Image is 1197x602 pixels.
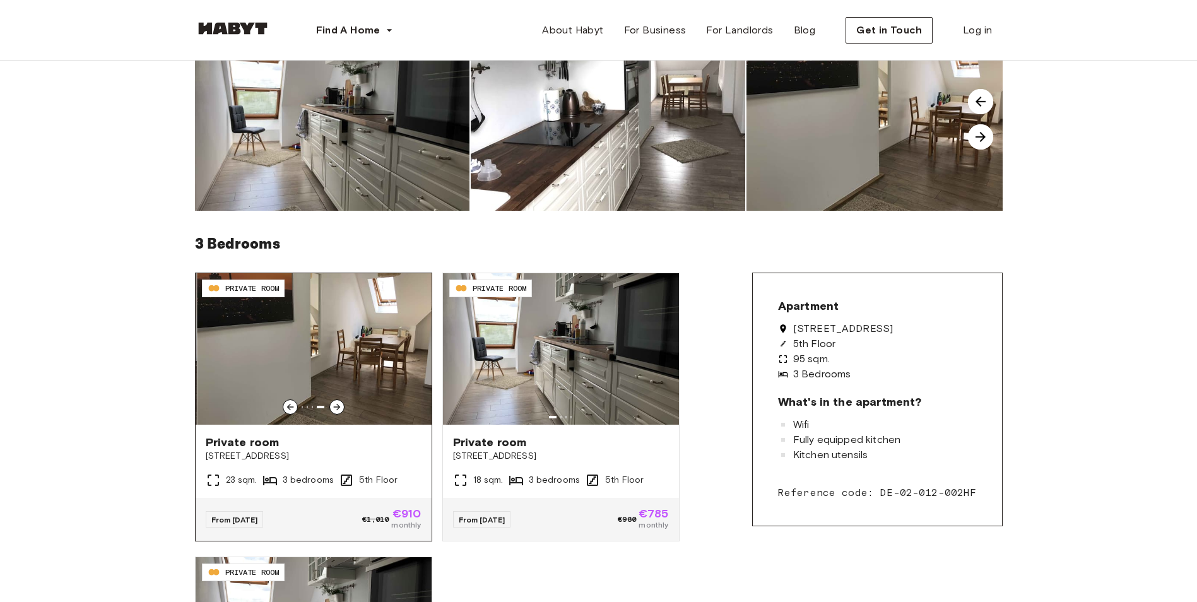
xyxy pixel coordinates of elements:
[206,435,422,450] span: Private room
[225,567,280,578] span: PRIVATE ROOM
[195,28,469,211] img: image
[846,17,933,44] button: Get in Touch
[614,18,697,43] a: For Business
[532,18,613,43] a: About Habyt
[211,515,258,524] span: From [DATE]
[196,273,432,541] a: PRIVATE ROOMPrivate room[STREET_ADDRESS]23 sqm.3 bedrooms5th FloorFrom [DATE]€1,010€910monthly
[391,519,421,531] span: monthly
[225,283,280,294] span: PRIVATE ROOM
[359,474,398,487] span: 5th Floor
[639,519,669,531] span: monthly
[793,354,830,364] span: 95 sqm.
[443,273,679,541] a: PRIVATE ROOMImage of the roomPrivate room[STREET_ADDRESS]18 sqm.3 bedrooms5th FloorFrom [DATE]€98...
[793,339,835,349] span: 5th Floor
[283,474,334,487] span: 3 bedrooms
[706,23,773,38] span: For Landlords
[195,22,271,35] img: Habyt
[542,23,603,38] span: About Habyt
[197,273,433,425] img: Image of the room
[473,283,527,294] span: PRIVATE ROOM
[793,450,868,460] span: Kitchen utensils
[793,435,900,445] span: Fully equipped kitchen
[968,124,993,150] img: image-carousel-arrow
[784,18,826,43] a: Blog
[605,474,644,487] span: 5th Floor
[453,435,669,450] span: Private room
[618,514,636,525] span: €980
[696,18,783,43] a: For Landlords
[471,28,745,211] img: image
[963,23,992,38] span: Log in
[529,474,581,487] span: 3 bedrooms
[459,515,505,524] span: From [DATE]
[453,450,669,463] span: [STREET_ADDRESS]
[473,474,504,487] span: 18 sqm.
[443,273,679,425] img: Image of the room
[793,369,851,379] span: 3 Bedrooms
[195,231,1003,257] h6: 3 Bedrooms
[953,18,1002,43] a: Log in
[306,18,403,43] button: Find A Home
[794,23,816,38] span: Blog
[856,23,922,38] span: Get in Touch
[778,394,922,410] span: What's in the apartment?
[968,89,993,114] img: image-carousel-arrow
[793,420,810,430] span: Wifi
[639,508,669,519] span: €785
[316,23,380,38] span: Find A Home
[362,514,389,525] span: €1,010
[778,485,977,500] span: Reference code: DE-02-012-002HF
[206,450,422,463] span: [STREET_ADDRESS]
[793,324,893,334] span: [STREET_ADDRESS]
[624,23,687,38] span: For Business
[391,508,421,519] span: €910
[778,298,839,314] span: Apartment
[226,474,257,487] span: 23 sqm.
[746,28,1021,211] img: image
